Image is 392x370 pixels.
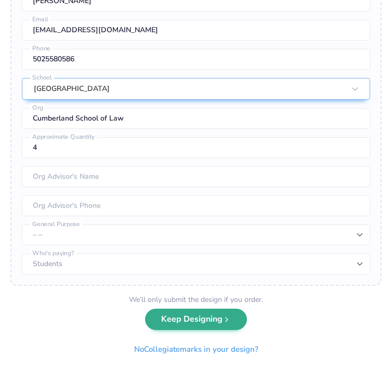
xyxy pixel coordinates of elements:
[145,309,247,330] button: Keep Designing
[22,137,370,158] input: Approximate Quantity
[22,195,370,216] input: Org Advisor's Phone
[129,294,263,305] div: We’ll only submit the design if you order.
[22,108,370,129] input: Org
[22,20,370,41] input: Email
[22,166,370,187] input: Org Advisor's Name
[22,49,370,70] input: Phone
[125,339,267,360] button: NoCollegiatemarks in your design?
